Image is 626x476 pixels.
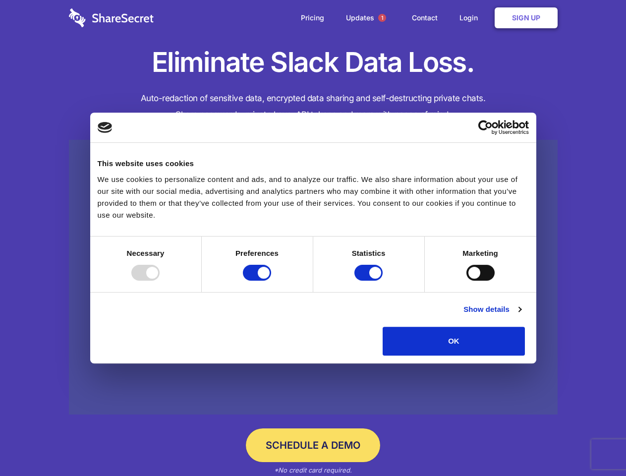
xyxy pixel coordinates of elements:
a: Contact [402,2,448,33]
img: logo-wordmark-white-trans-d4663122ce5f474addd5e946df7df03e33cb6a1c49d2221995e7729f52c070b2.svg [69,8,154,27]
a: Show details [463,303,521,315]
a: Schedule a Demo [246,428,380,462]
div: This website uses cookies [98,158,529,170]
strong: Marketing [462,249,498,257]
h4: Auto-redaction of sensitive data, encrypted data sharing and self-destructing private chats. Shar... [69,90,558,123]
a: Sign Up [495,7,558,28]
img: logo [98,122,113,133]
span: 1 [378,14,386,22]
em: *No credit card required. [274,466,352,474]
strong: Preferences [235,249,279,257]
h1: Eliminate Slack Data Loss. [69,45,558,80]
div: We use cookies to personalize content and ads, and to analyze our traffic. We also share informat... [98,174,529,221]
a: Wistia video thumbnail [69,140,558,415]
button: OK [383,327,525,356]
a: Usercentrics Cookiebot - opens in a new window [442,120,529,135]
a: Pricing [291,2,334,33]
strong: Necessary [127,249,165,257]
a: Login [450,2,493,33]
strong: Statistics [352,249,386,257]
